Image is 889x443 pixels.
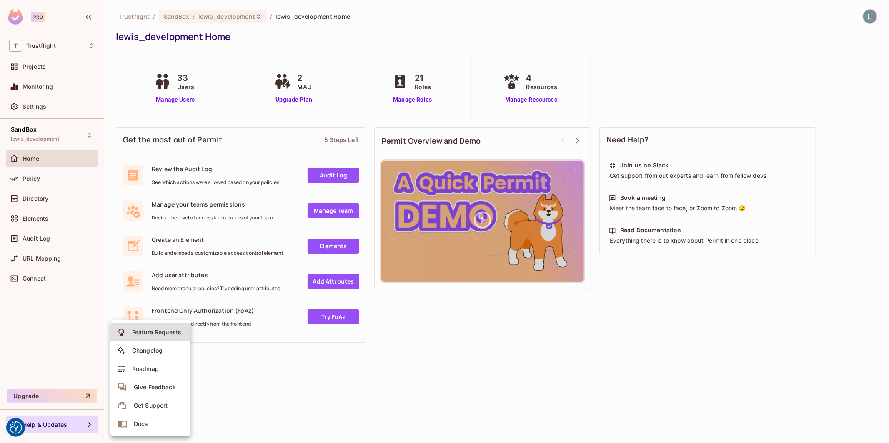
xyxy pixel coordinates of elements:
div: Feature Requests [132,328,181,336]
div: Changelog [132,346,163,355]
img: Revisit consent button [10,421,22,434]
div: Get Support [134,401,168,410]
div: Give Feedback [134,383,176,391]
div: Roadmap [132,365,159,373]
div: Docs [134,420,148,428]
button: Consent Preferences [10,421,22,434]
